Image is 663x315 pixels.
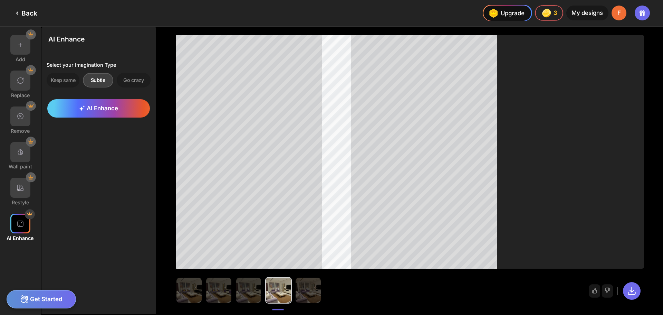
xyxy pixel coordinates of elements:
div: Select your Imagination Type [47,62,151,68]
img: upgrade-nav-btn-icon.gif [487,7,500,20]
div: My designs [566,6,608,20]
div: Go crazy [117,73,151,87]
div: Subtle [83,73,114,87]
div: Replace [11,92,30,98]
div: AI Enhance [42,28,156,51]
div: Upgrade [487,7,525,20]
div: Wall paint [9,164,32,169]
div: F [612,6,626,20]
div: Add [16,56,25,62]
div: Keep same [47,73,79,87]
span: 3 [554,10,558,16]
span: AI Enhance [79,105,118,112]
div: Get Started [7,290,76,308]
div: AI Enhance [7,235,34,241]
div: Remove [11,128,30,134]
div: Restyle [12,200,29,205]
div: Back [13,9,37,17]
